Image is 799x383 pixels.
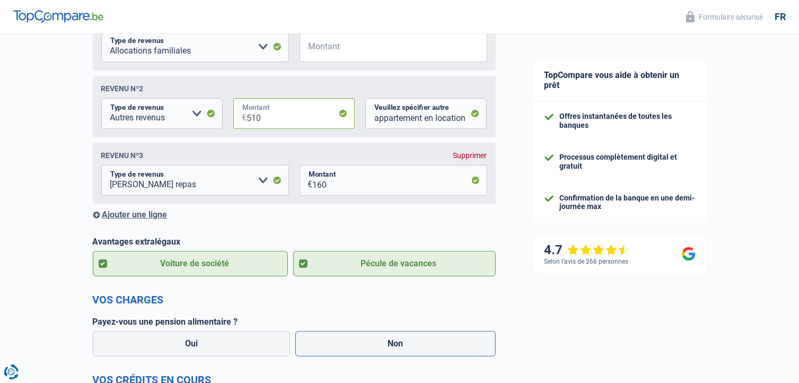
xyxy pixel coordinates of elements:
h2: Vos charges [93,293,496,306]
input: Veuillez préciser [365,98,487,129]
div: Selon l’avis de 266 personnes [545,258,629,265]
label: Non [295,331,496,356]
div: TopCompare vous aide à obtenir un prêt [534,59,706,101]
div: Processus complètement digital et gratuit [560,153,696,171]
span: € [300,31,313,62]
label: Avantages extralégaux [93,237,496,247]
label: Payez-vous une pension alimentaire ? [93,317,496,327]
div: Offres instantanées de toutes les banques [560,112,696,130]
span: € [300,165,313,196]
div: 4.7 [545,242,630,258]
div: Ajouter une ligne [93,210,496,220]
button: Formulaire sécurisé [680,8,769,25]
div: Supprimer [453,151,487,160]
div: Revenu nº3 [101,151,144,160]
label: Pécule de vacances [293,251,496,276]
label: Oui [93,331,291,356]
div: fr [775,11,786,23]
div: Confirmation de la banque en une demi-journée max [560,194,696,212]
div: Revenu nº2 [101,84,144,93]
img: TopCompare Logo [13,10,103,23]
span: € [233,98,247,129]
label: Voiture de société [93,251,288,276]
